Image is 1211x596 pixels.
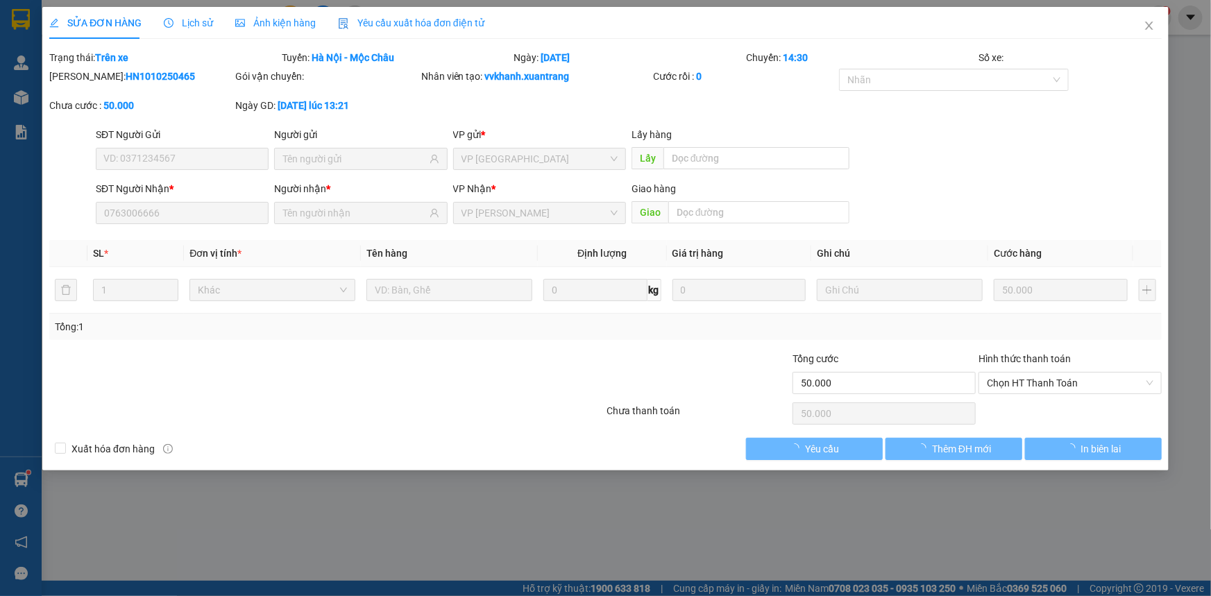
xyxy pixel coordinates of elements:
span: kg [647,279,661,301]
b: [DATE] [541,52,570,63]
div: Người nhận [274,181,447,196]
div: Ngày GD: [235,98,418,113]
div: Chưa thanh toán [606,403,792,427]
span: Giá trị hàng [672,248,724,259]
b: 0 [696,71,702,82]
div: Gói vận chuyển: [235,69,418,84]
input: 0 [672,279,806,301]
span: SỬA ĐƠN HÀNG [49,17,142,28]
span: Lấy hàng [632,129,672,140]
span: picture [235,18,245,28]
button: delete [55,279,77,301]
span: loading [1066,443,1081,453]
div: Trạng thái: [48,50,280,65]
button: plus [1139,279,1156,301]
span: Giao hàng [632,183,676,194]
input: 0 [994,279,1128,301]
button: In biên lai [1025,438,1162,460]
span: clock-circle [164,18,173,28]
input: VD: Bàn, Ghế [366,279,532,301]
input: Ghi Chú [817,279,983,301]
div: Tổng: 1 [55,319,468,334]
input: Dọc đường [663,147,849,169]
span: Giao [632,201,668,223]
b: Trên xe [95,52,128,63]
div: Chuyến: [745,50,977,65]
span: Tổng cước [793,353,838,364]
div: VP gửi [453,127,626,142]
span: Yêu cầu [805,441,839,457]
b: Hà Nội - Mộc Châu [312,52,394,63]
span: Xuất hóa đơn hàng [66,441,160,457]
div: Ngày: [513,50,745,65]
div: Số xe: [977,50,1163,65]
span: Chọn HT Thanh Toán [987,373,1153,393]
span: Ảnh kiện hàng [235,17,316,28]
span: edit [49,18,59,28]
span: Yêu cầu xuất hóa đơn điện tử [338,17,484,28]
input: Tên người gửi [282,151,426,167]
span: loading [917,443,932,453]
div: Chưa cước : [49,98,232,113]
span: info-circle [163,444,173,454]
img: icon [338,18,349,29]
div: SĐT Người Gửi [96,127,269,142]
span: Cước hàng [994,248,1042,259]
input: Tên người nhận [282,205,426,221]
span: close [1144,20,1155,31]
span: Thêm ĐH mới [932,441,991,457]
span: loading [790,443,805,453]
span: VP MỘC CHÂU [461,203,618,223]
span: user [430,208,439,218]
input: Dọc đường [668,201,849,223]
span: Định lượng [577,248,627,259]
b: 50.000 [103,100,134,111]
span: Lịch sử [164,17,213,28]
div: [PERSON_NAME]: [49,69,232,84]
span: VP Nhận [453,183,492,194]
span: SL [93,248,104,259]
span: Khác [198,280,347,300]
span: In biên lai [1081,441,1121,457]
b: HN1010250465 [126,71,195,82]
span: VP HÀ NỘI [461,148,618,169]
span: Tên hàng [366,248,407,259]
span: Đơn vị tính [189,248,242,259]
div: Người gửi [274,127,447,142]
button: Thêm ĐH mới [886,438,1022,460]
b: [DATE] lúc 13:21 [278,100,349,111]
div: Nhân viên tạo: [421,69,651,84]
label: Hình thức thanh toán [979,353,1071,364]
button: Close [1130,7,1169,46]
th: Ghi chú [811,240,988,267]
b: vvkhanh.xuantrang [485,71,570,82]
b: 14:30 [783,52,808,63]
div: SĐT Người Nhận [96,181,269,196]
div: Cước rồi : [653,69,836,84]
div: Tuyến: [280,50,513,65]
span: user [430,154,439,164]
button: Yêu cầu [746,438,883,460]
span: Lấy [632,147,663,169]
